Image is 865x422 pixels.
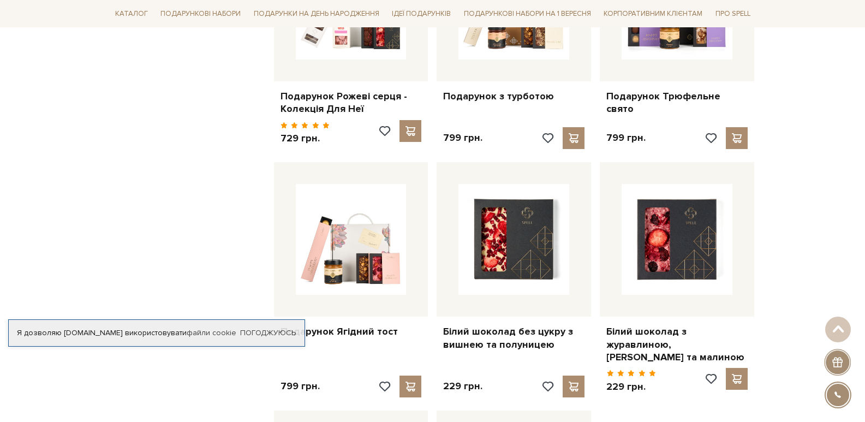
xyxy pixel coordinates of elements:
p: 229 грн. [606,381,656,393]
a: Подарунок Трюфельне свято [606,90,748,116]
a: Подарункові набори на 1 Вересня [460,4,595,23]
a: файли cookie [187,328,236,337]
a: Погоджуюсь [240,328,296,338]
p: 229 грн. [443,380,482,393]
p: 799 грн. [281,380,320,393]
p: 799 грн. [606,132,646,144]
a: Каталог [111,5,152,22]
p: 729 грн. [281,132,330,145]
a: Корпоративним клієнтам [599,4,707,23]
a: Ідеї подарунків [387,5,455,22]
a: Білий шоколад без цукру з вишнею та полуницею [443,325,584,351]
a: Подарунки на День народження [249,5,384,22]
a: Подарункові набори [156,5,245,22]
a: Подарунок Рожеві серця - Колекція Для Неї [281,90,422,116]
a: Подарунок з турботою [443,90,584,103]
a: Про Spell [711,5,755,22]
a: Подарунок Ягідний тост [281,325,422,338]
div: Я дозволяю [DOMAIN_NAME] використовувати [9,328,305,338]
p: 799 грн. [443,132,482,144]
a: Білий шоколад з журавлиною, [PERSON_NAME] та малиною [606,325,748,364]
